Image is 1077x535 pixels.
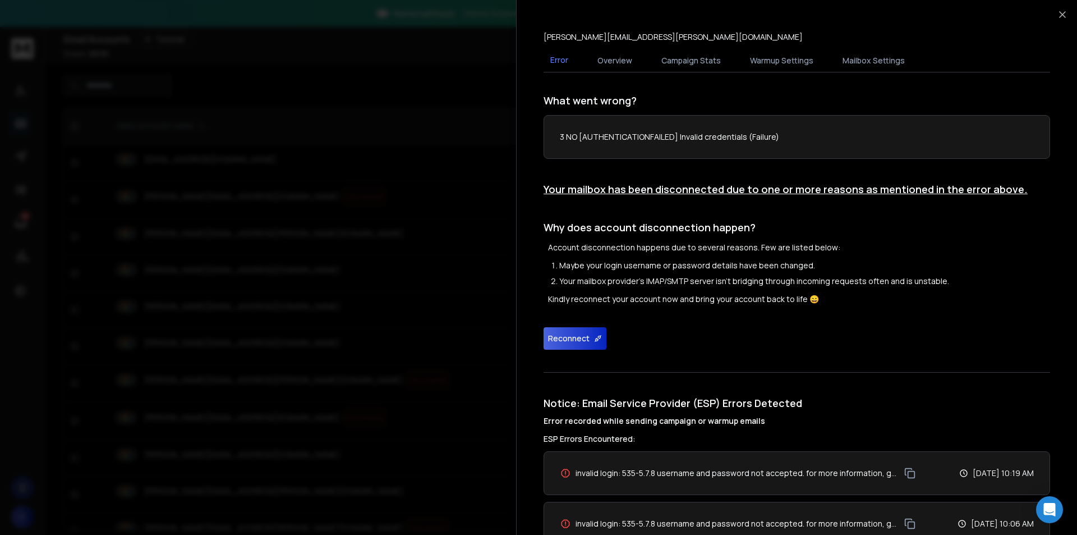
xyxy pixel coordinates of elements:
[971,518,1034,529] p: [DATE] 10:06 AM
[544,220,1050,235] h1: Why does account disconnection happen?
[743,48,820,73] button: Warmup Settings
[544,31,803,43] p: [PERSON_NAME][EMAIL_ADDRESS][PERSON_NAME][DOMAIN_NAME]
[544,395,1050,427] h1: Notice: Email Service Provider (ESP) Errors Detected
[548,242,1050,253] p: Account disconnection happens due to several reasons. Few are listed below:
[973,468,1034,479] p: [DATE] 10:19 AM
[544,93,1050,108] h1: What went wrong?
[548,294,1050,305] p: Kindly reconnect your account now and bring your account back to life 😄
[836,48,912,73] button: Mailbox Settings
[560,131,1034,143] p: 3 NO [AUTHENTICATIONFAILED] Invalid credentials (Failure)
[544,181,1050,197] h1: Your mailbox has been disconnected due to one or more reasons as mentioned in the error above.
[544,433,1050,445] h3: ESP Errors Encountered:
[576,518,898,529] span: invalid login: 535-5.7.8 username and password not accepted. for more information, go to 535 5.7....
[655,48,728,73] button: Campaign Stats
[559,260,1050,271] li: Maybe your login username or password details have been changed.
[591,48,639,73] button: Overview
[544,327,606,350] button: Reconnect
[544,415,1050,427] h4: Error recorded while sending campaign or warmup emails
[576,468,898,479] span: invalid login: 535-5.7.8 username and password not accepted. for more information, go to 535 5.7....
[1036,496,1063,523] div: Open Intercom Messenger
[544,48,575,74] button: Error
[559,276,1050,287] li: Your mailbox provider's IMAP/SMTP server isn't bridging through incoming requests often and is un...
